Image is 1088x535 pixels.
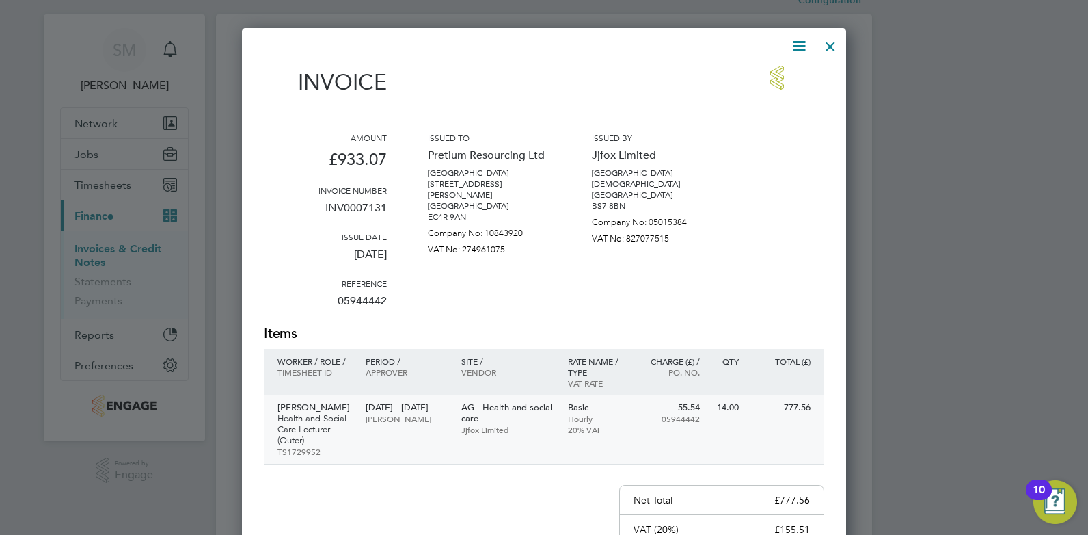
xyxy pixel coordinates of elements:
[568,402,627,413] p: Basic
[264,69,387,95] h1: Invoice
[774,494,810,506] p: £777.56
[634,494,672,506] p: Net Total
[592,228,715,244] p: VAT No: 827077515
[1033,480,1077,524] button: Open Resource Center, 10 new notifications
[428,239,551,255] p: VAT No: 274961075
[640,356,700,367] p: Charge (£) /
[366,367,447,378] p: Approver
[592,132,715,143] h3: Issued by
[640,413,700,424] p: 05944442
[264,324,824,343] h2: Items
[592,211,715,228] p: Company No: 05015384
[568,378,627,389] p: VAT rate
[1033,490,1045,508] div: 10
[592,179,715,190] p: [DEMOGRAPHIC_DATA]
[366,402,447,413] p: [DATE] - [DATE]
[592,190,715,200] p: [GEOGRAPHIC_DATA]
[592,168,715,179] p: [GEOGRAPHIC_DATA]
[277,367,352,378] p: Timesheet ID
[640,367,700,378] p: Po. No.
[264,242,387,278] p: [DATE]
[366,413,447,424] p: [PERSON_NAME]
[713,356,739,367] p: QTY
[592,143,715,168] p: Jjfox Limited
[428,200,551,211] p: [GEOGRAPHIC_DATA]
[461,356,554,367] p: Site /
[640,402,700,413] p: 55.54
[752,402,811,413] p: 777.56
[264,196,387,231] p: INV0007131
[568,356,627,378] p: Rate name / type
[752,356,811,367] p: Total (£)
[277,413,352,446] p: Health and Social Care Lecturer (Outer)
[366,356,447,367] p: Period /
[264,132,387,143] h3: Amount
[277,446,352,457] p: TS1729952
[461,402,554,424] p: AG - Health and social care
[428,132,551,143] h3: Issued to
[428,179,551,200] p: [STREET_ADDRESS][PERSON_NAME]
[264,289,387,324] p: 05944442
[713,402,739,413] p: 14.00
[770,66,824,90] img: jjfox-logo-remittance.png
[461,424,554,435] p: Jjfox Limited
[428,222,551,239] p: Company No: 10843920
[264,278,387,289] h3: Reference
[568,413,627,424] p: Hourly
[592,200,715,211] p: BS7 8BN
[264,143,387,185] p: £933.07
[264,185,387,196] h3: Invoice number
[264,231,387,242] h3: Issue date
[568,424,627,435] p: 20% VAT
[277,356,352,367] p: Worker / Role /
[428,168,551,179] p: [GEOGRAPHIC_DATA]
[461,367,554,378] p: Vendor
[428,211,551,222] p: EC4R 9AN
[277,402,352,413] p: [PERSON_NAME]
[428,143,551,168] p: Pretium Resourcing Ltd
